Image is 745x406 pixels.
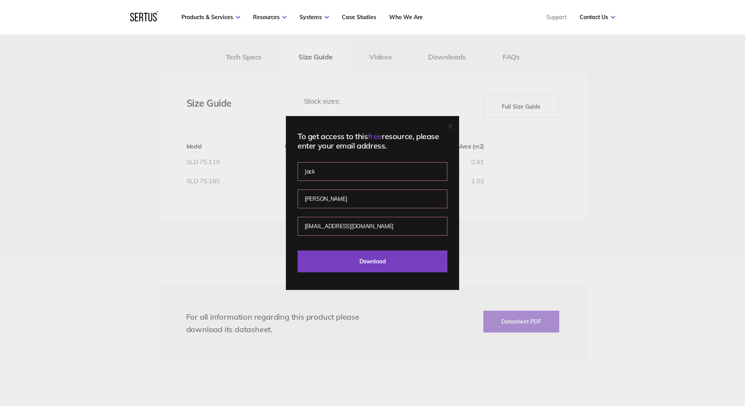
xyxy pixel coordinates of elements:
a: Contact Us [580,14,615,21]
iframe: Chat Widget [604,315,745,406]
div: To get access to this resource, please enter your email address. [298,132,447,150]
input: Work email address* [298,217,447,236]
input: First name* [298,162,447,181]
a: Systems [300,14,329,21]
a: Case Studies [342,14,376,21]
a: Products & Services [181,14,240,21]
input: Download [298,250,447,272]
span: free [368,131,382,141]
a: Who We Are [389,14,423,21]
a: Support [546,14,567,21]
a: Resources [253,14,287,21]
input: Last name* [298,190,447,208]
